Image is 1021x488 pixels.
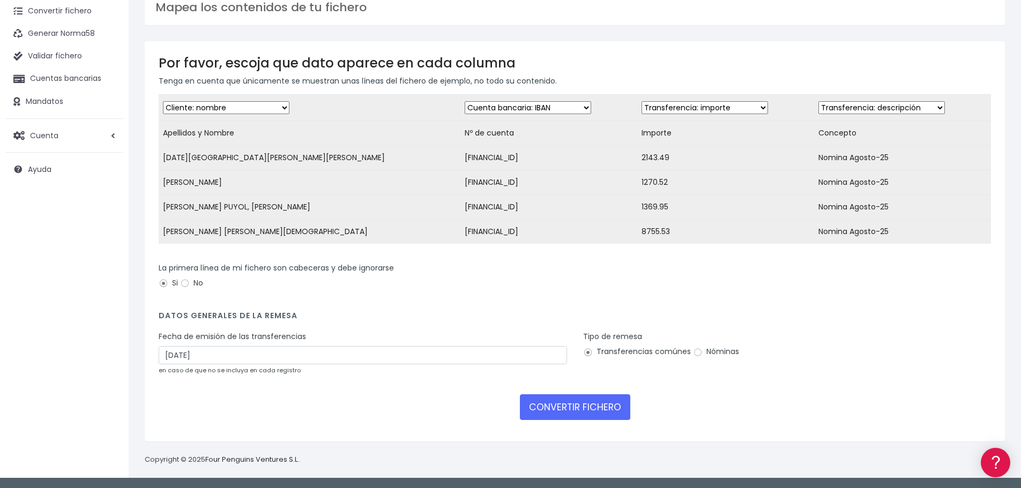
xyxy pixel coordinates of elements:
[637,146,814,170] td: 2143.49
[460,121,637,146] td: Nº de cuenta
[5,91,123,113] a: Mandatos
[583,331,642,342] label: Tipo de remesa
[159,220,460,244] td: [PERSON_NAME] [PERSON_NAME][DEMOGRAPHIC_DATA]
[11,91,204,108] a: Información general
[11,274,204,290] a: API
[159,331,306,342] label: Fecha de emisión de las transferencias
[159,121,460,146] td: Apellidos y Nombre
[28,164,51,175] span: Ayuda
[814,121,991,146] td: Concepto
[159,146,460,170] td: [DATE][GEOGRAPHIC_DATA][PERSON_NAME][PERSON_NAME]
[11,74,204,85] div: Información general
[11,152,204,169] a: Problemas habituales
[637,195,814,220] td: 1369.95
[814,146,991,170] td: Nomina Agosto-25
[460,220,637,244] td: [FINANCIAL_ID]
[159,366,301,374] small: en caso de que no se incluya en cada registro
[693,346,739,357] label: Nóminas
[159,195,460,220] td: [PERSON_NAME] PUYOL, [PERSON_NAME]
[145,454,301,466] p: Copyright © 2025 .
[520,394,630,420] button: CONVERTIR FICHERO
[11,287,204,305] button: Contáctanos
[159,277,178,289] label: Si
[205,454,299,464] a: Four Penguins Ventures S.L.
[159,170,460,195] td: [PERSON_NAME]
[147,309,206,319] a: POWERED BY ENCHANT
[155,1,994,14] h3: Mapea los contenidos de tu fichero
[5,45,123,67] a: Validar fichero
[30,130,58,140] span: Cuenta
[814,170,991,195] td: Nomina Agosto-25
[11,213,204,223] div: Facturación
[5,158,123,181] a: Ayuda
[11,118,204,129] div: Convertir ficheros
[637,170,814,195] td: 1270.52
[159,75,991,87] p: Tenga en cuenta que únicamente se muestran unas líneas del fichero de ejemplo, no todo su contenido.
[460,146,637,170] td: [FINANCIAL_ID]
[159,262,394,274] label: La primera línea de mi fichero son cabeceras y debe ignorarse
[11,230,204,246] a: General
[159,311,991,326] h4: Datos generales de la remesa
[11,169,204,185] a: Videotutoriales
[159,55,991,71] h3: Por favor, escoja que dato aparece en cada columna
[11,185,204,202] a: Perfiles de empresas
[637,121,814,146] td: Importe
[814,195,991,220] td: Nomina Agosto-25
[637,220,814,244] td: 8755.53
[5,67,123,90] a: Cuentas bancarias
[460,195,637,220] td: [FINANCIAL_ID]
[11,136,204,152] a: Formatos
[5,22,123,45] a: Generar Norma58
[11,257,204,267] div: Programadores
[180,277,203,289] label: No
[583,346,691,357] label: Transferencias comúnes
[460,170,637,195] td: [FINANCIAL_ID]
[5,124,123,147] a: Cuenta
[814,220,991,244] td: Nomina Agosto-25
